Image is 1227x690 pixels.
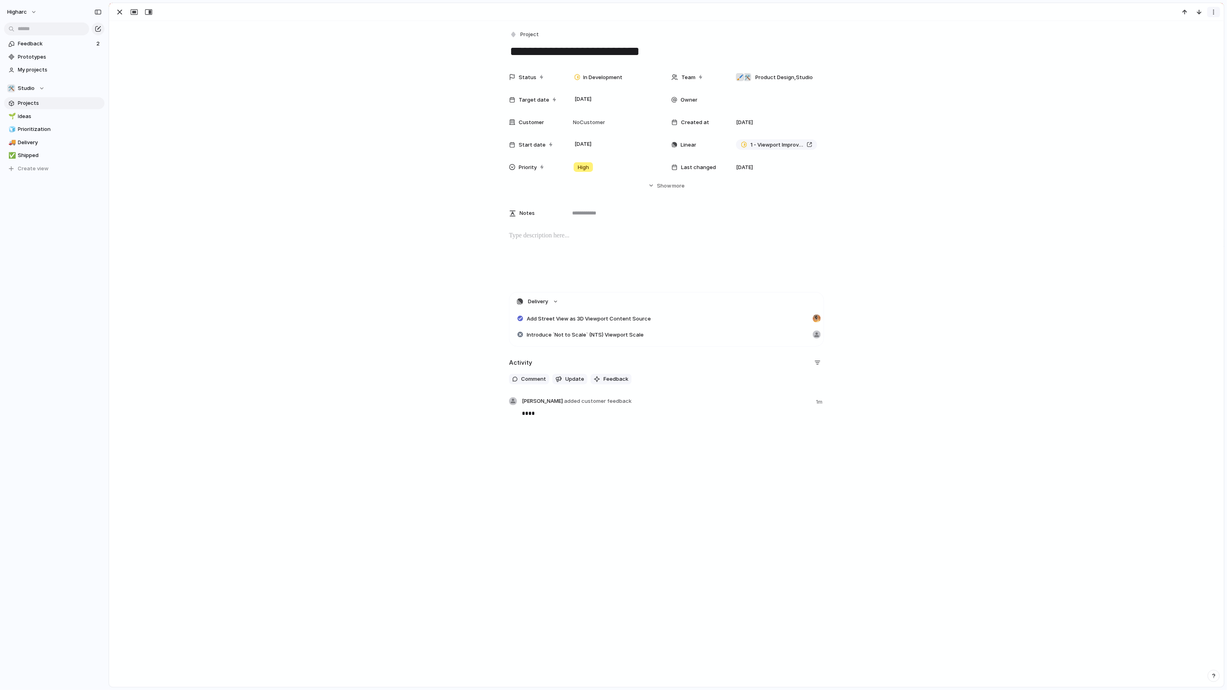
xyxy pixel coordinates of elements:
[7,139,15,147] button: 🚚
[736,118,753,127] span: [DATE]
[508,29,541,41] button: Project
[519,141,546,149] span: Start date
[681,118,709,127] span: Created at
[18,84,35,92] span: Studio
[736,73,744,81] div: 🖌
[8,112,14,121] div: 🌱
[672,182,685,190] span: more
[18,53,102,61] span: Prototypes
[603,375,628,383] span: Feedback
[552,374,587,384] button: Update
[18,40,94,48] span: Feedback
[743,73,751,81] div: 🛠️
[18,165,49,173] span: Create view
[520,31,539,39] span: Project
[571,118,605,127] span: No Customer
[4,123,104,135] a: 🧊Prioritization
[681,141,696,149] span: Linear
[657,182,672,190] span: Show
[519,96,549,104] span: Target date
[512,327,821,343] a: Introduce `Not to Scale` (NTS) Viewport Scale
[565,375,584,383] span: Update
[4,38,104,50] a: Feedback2
[681,163,716,171] span: Last changed
[583,73,623,82] span: In Development
[522,397,632,405] span: [PERSON_NAME]
[519,118,544,127] span: Customer
[591,374,632,384] button: Feedback
[736,139,817,150] a: 1 - Viewport Improvements
[8,138,14,147] div: 🚚
[4,82,104,94] button: 🛠️Studio
[8,125,14,134] div: 🧊
[509,374,549,384] button: Comment
[681,73,695,82] span: Team
[564,398,632,404] span: added customer feedback
[527,331,644,339] span: Introduce `Not to Scale` (NTS) Viewport Scale
[573,94,594,104] span: [DATE]
[7,112,15,120] button: 🌱
[509,310,824,346] div: Delivery
[4,163,104,175] button: Create view
[751,141,804,149] span: 1 - Viewport Improvements
[4,110,104,122] a: 🌱Ideas
[519,163,537,171] span: Priority
[4,137,104,149] a: 🚚Delivery
[8,151,14,160] div: ✅
[18,112,102,120] span: Ideas
[736,163,753,171] span: [DATE]
[96,40,101,48] span: 2
[527,315,651,323] span: Add Street View as 3D Viewport Content Source
[521,375,546,383] span: Comment
[7,125,15,133] button: 🧊
[573,139,594,149] span: [DATE]
[681,96,697,104] span: Owner
[18,139,102,147] span: Delivery
[519,209,535,217] span: Notes
[7,151,15,159] button: ✅
[7,84,15,92] div: 🛠️
[18,125,102,133] span: Prioritization
[512,310,821,327] a: Add Street View as 3D Viewport Content Source
[4,64,104,76] a: My projects
[509,178,824,193] button: Showmore
[509,358,532,367] h2: Activity
[4,6,41,18] button: higharc
[18,66,102,74] span: My projects
[18,99,102,107] span: Projects
[509,292,824,310] button: Delivery
[755,73,813,82] span: Product Design , Studio
[18,151,102,159] span: Shipped
[4,97,104,109] a: Projects
[519,73,536,82] span: Status
[816,398,824,406] span: 1m
[4,149,104,161] a: ✅Shipped
[578,163,589,171] span: High
[7,8,27,16] span: higharc
[4,51,104,63] a: Prototypes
